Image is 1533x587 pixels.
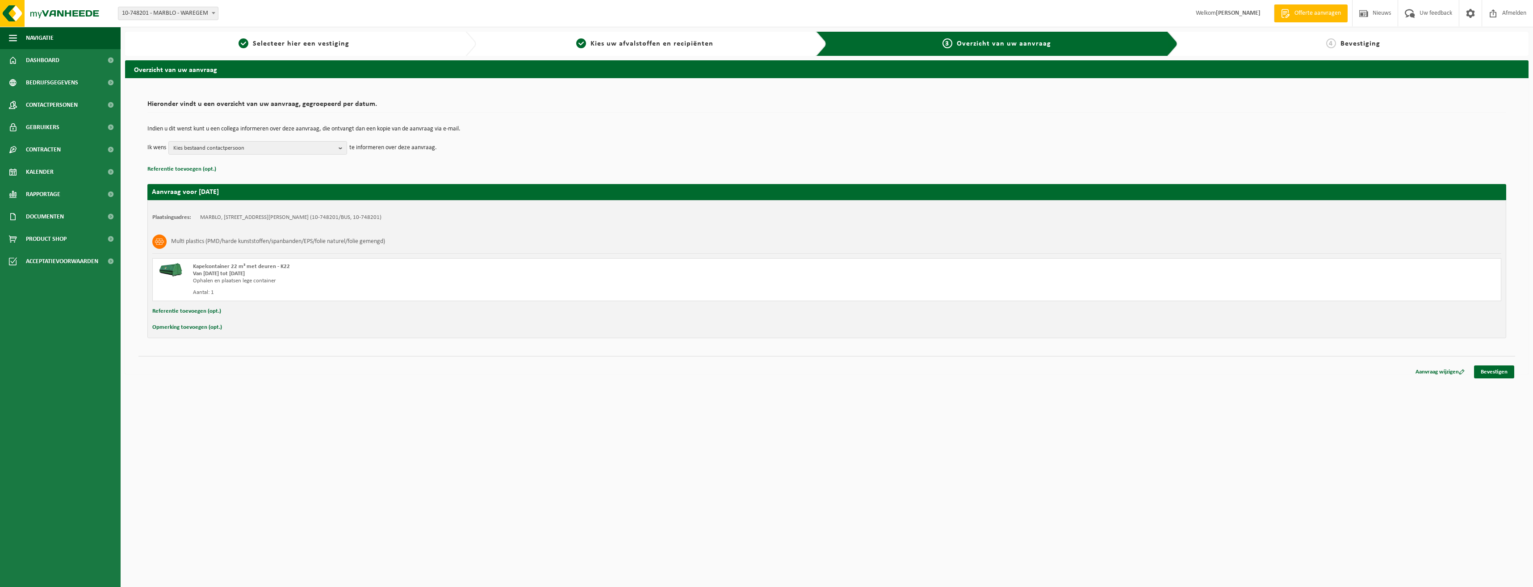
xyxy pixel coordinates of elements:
[26,49,59,71] span: Dashboard
[253,40,349,47] span: Selecteer hier een vestiging
[118,7,218,20] span: 10-748201 - MARBLO - WAREGEM
[1340,40,1380,47] span: Bevestiging
[193,289,863,296] div: Aantal: 1
[26,161,54,183] span: Kalender
[171,235,385,249] h3: Multi plastics (PMD/harde kunststoffen/spanbanden/EPS/folie naturel/folie gemengd)
[26,250,98,273] span: Acceptatievoorwaarden
[147,164,216,175] button: Referentie toevoegen (opt.)
[481,38,809,49] a: 2Kies uw afvalstoffen en recipiënten
[130,38,458,49] a: 1Selecteer hier een vestiging
[1216,10,1261,17] strong: [PERSON_NAME]
[173,142,335,155] span: Kies bestaand contactpersoon
[26,71,78,94] span: Bedrijfsgegevens
[591,40,713,47] span: Kies uw afvalstoffen en recipiënten
[193,264,290,269] span: Kapelcontainer 22 m³ met deuren - K22
[576,38,586,48] span: 2
[1292,9,1343,18] span: Offerte aanvragen
[193,277,863,285] div: Ophalen en plaatsen lege container
[193,271,245,277] strong: Van [DATE] tot [DATE]
[152,214,191,220] strong: Plaatsingsadres:
[26,138,61,161] span: Contracten
[942,38,952,48] span: 3
[147,126,1506,132] p: Indien u dit wenst kunt u een collega informeren over deze aanvraag, die ontvangt dan een kopie v...
[26,116,59,138] span: Gebruikers
[26,27,54,49] span: Navigatie
[26,183,60,205] span: Rapportage
[957,40,1051,47] span: Overzicht van uw aanvraag
[1474,365,1514,378] a: Bevestigen
[239,38,248,48] span: 1
[152,306,221,317] button: Referentie toevoegen (opt.)
[26,205,64,228] span: Documenten
[1326,38,1336,48] span: 4
[26,94,78,116] span: Contactpersonen
[349,141,437,155] p: te informeren over deze aanvraag.
[157,263,184,277] img: HK-XK-22-GN-00.png
[147,101,1506,113] h2: Hieronder vindt u een overzicht van uw aanvraag, gegroepeerd per datum.
[147,141,166,155] p: Ik wens
[125,60,1529,78] h2: Overzicht van uw aanvraag
[168,141,347,155] button: Kies bestaand contactpersoon
[152,189,219,196] strong: Aanvraag voor [DATE]
[1409,365,1471,378] a: Aanvraag wijzigen
[26,228,67,250] span: Product Shop
[152,322,222,333] button: Opmerking toevoegen (opt.)
[1274,4,1348,22] a: Offerte aanvragen
[200,214,381,221] td: MARBLO, [STREET_ADDRESS][PERSON_NAME] (10-748201/BUS, 10-748201)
